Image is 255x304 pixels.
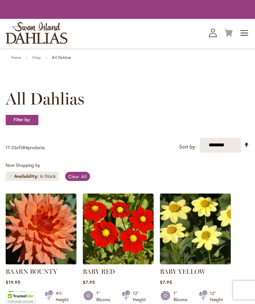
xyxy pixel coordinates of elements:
span: 17 [6,144,10,150]
span: 384 [20,144,28,150]
div: 4½' Height [56,290,69,303]
a: Home [11,55,21,60]
a: BAARN BOUNTY [6,268,57,275]
div: 12" Height [210,290,223,303]
a: BABY RED [83,260,154,266]
a: Remove Availability In Stock [9,174,13,178]
a: BABY YELLOW [160,260,231,266]
img: BABY RED [83,194,154,264]
a: store logo [6,22,67,44]
strong: Filter by: [6,115,38,125]
span: All Dahlias [6,89,84,108]
div: In Stock [40,173,56,179]
span: Availability [14,173,40,179]
a: Clear All [65,172,90,181]
span: $19.95 [6,279,20,285]
div: 10" Blooms [19,290,37,303]
strong: All Dahlias [52,55,71,60]
a: BABY YELLOW [160,268,205,275]
img: BABY YELLOW [160,194,231,264]
a: Baarn Bounty [6,260,76,266]
iframe: Launch Accessibility Center [5,282,22,299]
label: Sort by: [179,141,196,153]
img: Baarn Bounty [6,194,76,264]
div: 1" Blooms [173,290,191,303]
span: $7.95 [83,279,95,285]
span: Clear All [68,173,87,179]
span: Now Shopping by [6,162,40,168]
span: $7.95 [160,279,172,285]
a: Shop [32,55,41,60]
span: 32 [11,144,16,150]
div: 1" Blooms [96,290,114,303]
a: BABY RED [83,268,115,275]
div: 12" Height [133,290,146,303]
p: - of products [6,143,45,153]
